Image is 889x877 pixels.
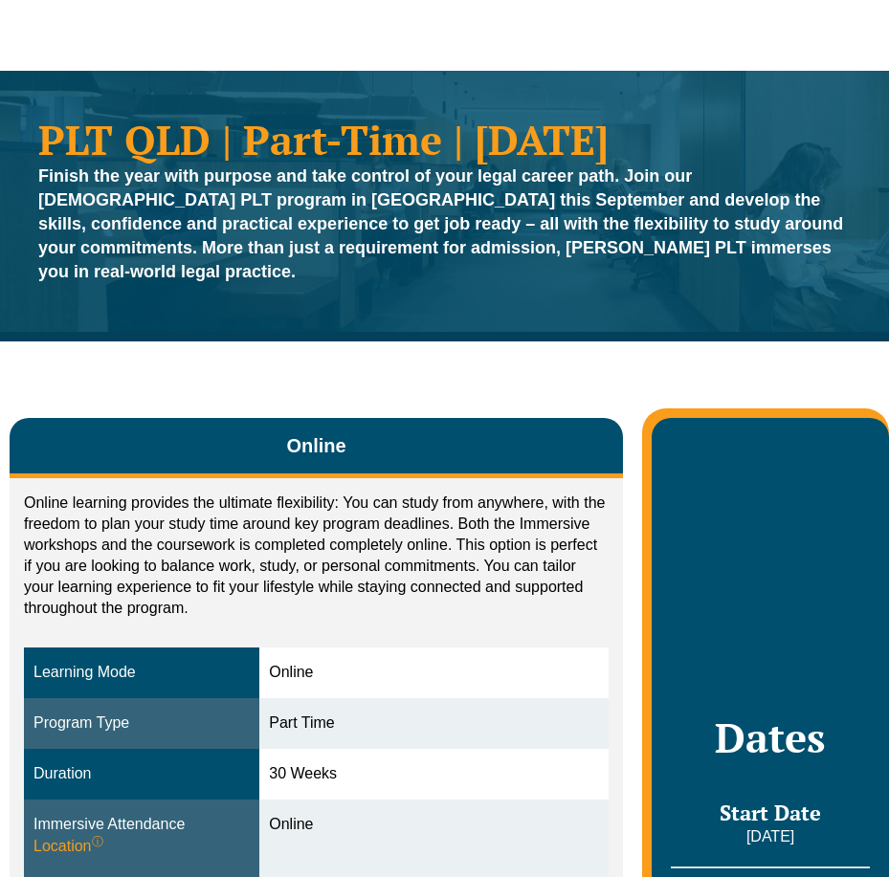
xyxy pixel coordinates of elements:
span: Online [286,432,345,459]
h2: Dates [671,713,870,761]
sup: ⓘ [92,835,103,848]
div: Part Time [269,713,599,734]
div: 30 Weeks [269,763,599,785]
strong: Finish the year with purpose and take control of your legal career path. Join our [DEMOGRAPHIC_DA... [38,166,843,281]
p: Online learning provides the ultimate flexibility: You can study from anywhere, with the freedom ... [24,493,609,619]
div: Online [269,662,599,684]
span: Location [33,836,103,858]
div: Learning Mode [33,662,250,684]
div: Online [269,814,599,836]
div: Program Type [33,713,250,734]
div: Duration [33,763,250,785]
h1: PLT QLD | Part-Time | [DATE] [38,119,851,160]
p: [DATE] [671,826,870,847]
div: Immersive Attendance [33,814,250,858]
span: Start Date [720,799,821,826]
